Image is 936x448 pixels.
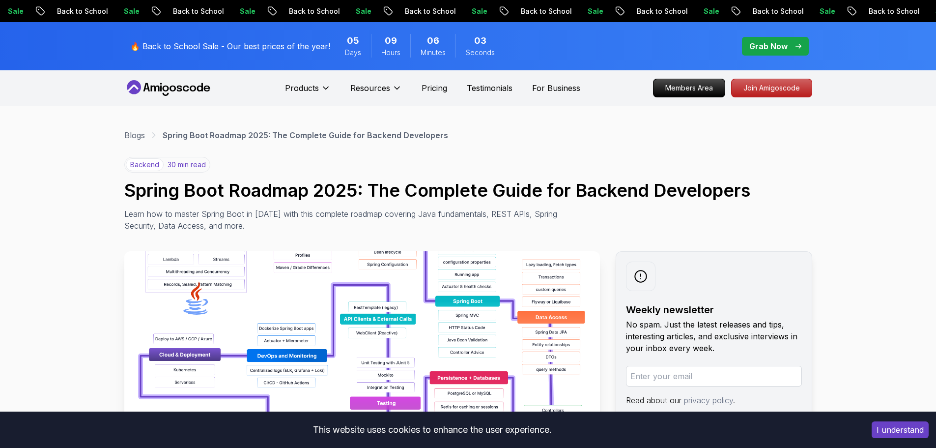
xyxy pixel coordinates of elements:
a: Join Amigoscode [731,79,812,97]
p: 🔥 Back to School Sale - Our best prices of the year! [130,40,330,52]
p: Back to School [745,6,812,16]
p: Sale [812,6,843,16]
span: Seconds [466,48,495,58]
span: 6 Minutes [427,34,439,48]
p: Back to School [513,6,580,16]
a: Testimonials [467,82,512,94]
a: Members Area [653,79,725,97]
p: Grab Now [749,40,788,52]
span: Days [345,48,361,58]
a: For Business [532,82,580,94]
p: Back to School [281,6,348,16]
p: Sale [696,6,727,16]
p: No spam. Just the latest releases and tips, interesting articles, and exclusive interviews in you... [626,319,802,354]
p: Sale [464,6,495,16]
p: Join Amigoscode [732,79,812,97]
span: Hours [381,48,400,58]
p: Resources [350,82,390,94]
button: Resources [350,82,402,102]
p: Sale [348,6,379,16]
a: Blogs [124,129,145,141]
button: Accept cookies [872,421,929,438]
p: Members Area [653,79,725,97]
p: Back to School [629,6,696,16]
p: Sale [116,6,147,16]
a: privacy policy [684,395,733,405]
p: Back to School [165,6,232,16]
a: Pricing [422,82,447,94]
input: Enter your email [626,366,802,387]
p: Back to School [49,6,116,16]
span: 9 Hours [385,34,397,48]
p: Products [285,82,319,94]
p: Learn how to master Spring Boot in [DATE] with this complete roadmap covering Java fundamentals, ... [124,208,565,232]
p: 30 min read [168,160,206,170]
p: Back to School [397,6,464,16]
h2: Weekly newsletter [626,303,802,317]
p: backend [126,158,164,171]
span: 5 Days [347,34,359,48]
p: Back to School [861,6,928,16]
span: Minutes [421,48,446,58]
p: Read about our . [626,394,802,406]
p: Sale [580,6,611,16]
p: Spring Boot Roadmap 2025: The Complete Guide for Backend Developers [163,129,448,141]
div: This website uses cookies to enhance the user experience. [7,419,857,441]
button: Products [285,82,331,102]
h1: Spring Boot Roadmap 2025: The Complete Guide for Backend Developers [124,180,812,200]
p: Sale [232,6,263,16]
span: 3 Seconds [474,34,486,48]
